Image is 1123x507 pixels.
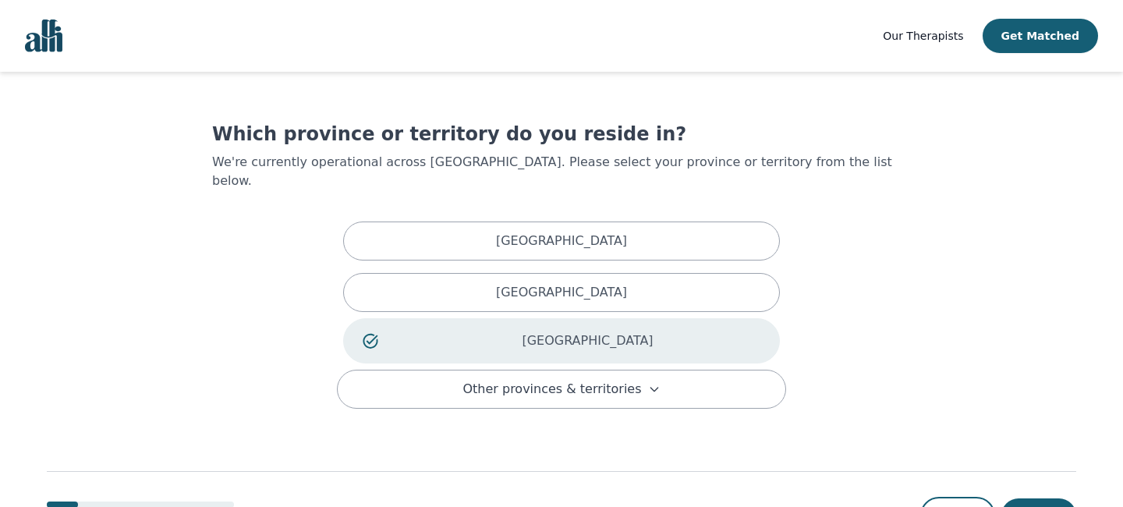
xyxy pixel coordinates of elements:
p: We're currently operational across [GEOGRAPHIC_DATA]. Please select your province or territory fr... [212,153,911,190]
a: Our Therapists [883,27,963,45]
span: Our Therapists [883,30,963,42]
h1: Which province or territory do you reside in? [212,122,911,147]
button: Other provinces & territories [337,370,786,409]
img: alli logo [25,19,62,52]
p: [GEOGRAPHIC_DATA] [496,232,627,250]
span: Other provinces & territories [462,380,641,399]
button: Get Matched [983,19,1098,53]
p: [GEOGRAPHIC_DATA] [415,331,760,350]
p: [GEOGRAPHIC_DATA] [496,283,627,302]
